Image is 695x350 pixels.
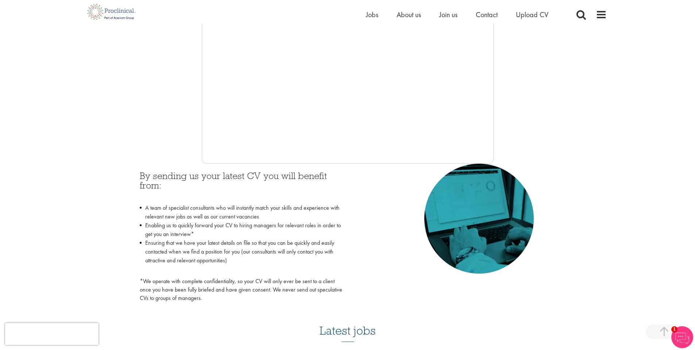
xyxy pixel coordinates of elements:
a: Jobs [366,10,378,19]
a: Contact [476,10,498,19]
li: Ensuring that we have your latest details on file so that you can be quickly and easily contacted... [140,239,342,274]
img: Chatbot [671,326,693,348]
p: *We operate with complete confidentiality, so your CV will only ever be sent to a client once you... [140,277,342,303]
a: Join us [439,10,457,19]
li: Enabling us to quickly forward your CV to hiring managers for relevant roles in order to get you ... [140,221,342,239]
h3: Latest jobs [320,306,376,342]
li: A team of specialist consultants who will instantly match your skills and experience with relevan... [140,203,342,221]
a: Upload CV [516,10,548,19]
span: 1 [671,326,677,332]
h3: By sending us your latest CV you will benefit from: [140,171,342,200]
a: About us [397,10,421,19]
iframe: reCAPTCHA [5,323,99,345]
